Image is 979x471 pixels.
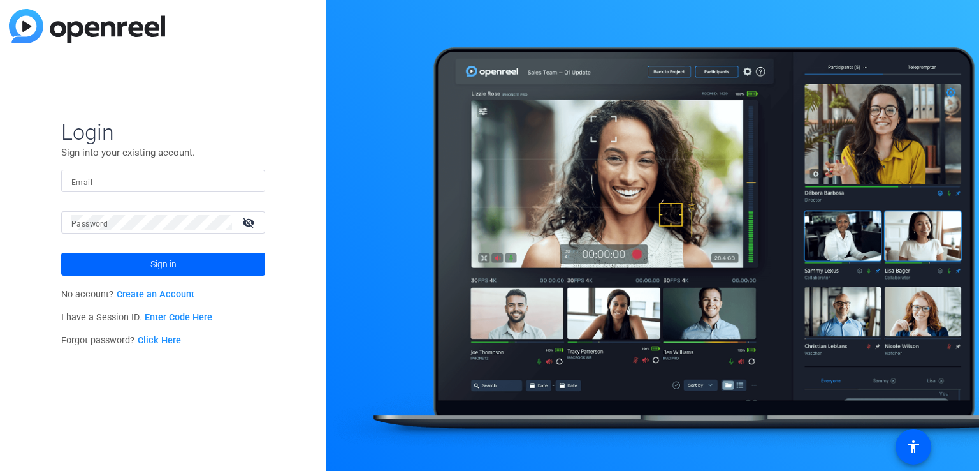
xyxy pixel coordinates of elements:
a: Enter Code Here [145,312,212,323]
button: Sign in [61,253,265,276]
span: No account? [61,289,194,300]
span: Sign in [150,248,177,280]
p: Sign into your existing account. [61,146,265,160]
mat-icon: accessibility [906,439,921,454]
input: Enter Email Address [71,174,255,189]
mat-label: Email [71,178,92,187]
mat-icon: visibility_off [235,213,265,232]
mat-label: Password [71,220,108,228]
a: Click Here [138,335,181,346]
span: I have a Session ID. [61,312,212,323]
span: Forgot password? [61,335,181,346]
span: Login [61,119,265,146]
img: blue-gradient.svg [9,9,165,43]
a: Create an Account [117,289,194,300]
